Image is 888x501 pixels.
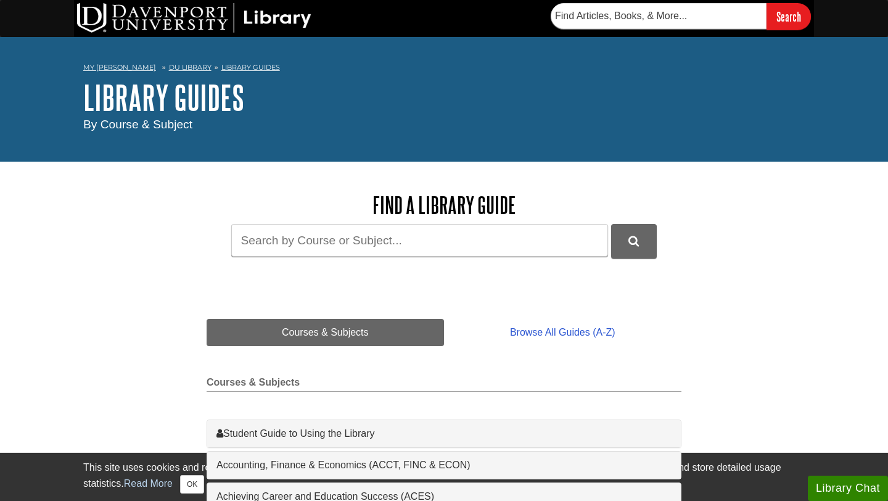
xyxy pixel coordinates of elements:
[551,3,767,29] input: Find Articles, Books, & More...
[83,62,156,73] a: My [PERSON_NAME]
[231,224,608,257] input: Search by Course or Subject...
[216,426,672,441] a: Student Guide to Using the Library
[83,116,805,134] div: By Course & Subject
[551,3,811,30] form: Searches DU Library's articles, books, and more
[83,460,805,494] div: This site uses cookies and records your IP address for usage statistics. Additionally, we use Goo...
[83,59,805,79] nav: breadcrumb
[808,476,888,501] button: Library Chat
[77,3,311,33] img: DU Library
[444,319,681,346] a: Browse All Guides (A-Z)
[767,3,811,30] input: Search
[216,458,672,473] a: Accounting, Finance & Economics (ACCT, FINC & ECON)
[207,193,681,218] h2: Find a Library Guide
[207,377,681,392] h2: Courses & Subjects
[124,478,173,489] a: Read More
[169,63,212,72] a: DU Library
[83,79,805,116] h1: Library Guides
[221,63,280,72] a: Library Guides
[628,236,639,247] i: Search Library Guides
[207,319,444,346] a: Courses & Subjects
[180,475,204,494] button: Close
